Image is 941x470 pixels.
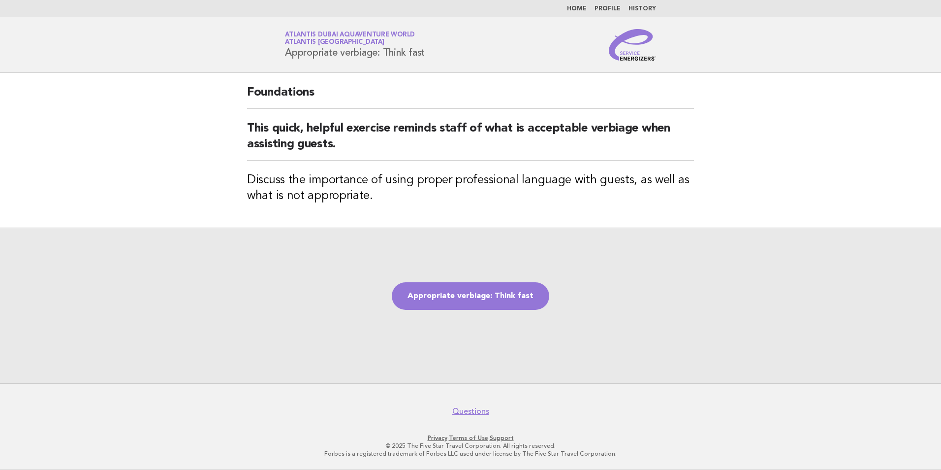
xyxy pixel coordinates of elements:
h2: Foundations [247,85,694,109]
a: Support [490,435,514,441]
p: © 2025 The Five Star Travel Corporation. All rights reserved. [169,442,772,450]
p: Forbes is a registered trademark of Forbes LLC used under license by The Five Star Travel Corpora... [169,450,772,458]
h2: This quick, helpful exercise reminds staff of what is acceptable verbiage when assisting guests. [247,121,694,161]
span: Atlantis [GEOGRAPHIC_DATA] [285,39,384,46]
a: Questions [452,406,489,416]
a: Appropriate verbiage: Think fast [392,282,549,310]
h1: Appropriate verbiage: Think fast [285,32,425,58]
p: · · [169,434,772,442]
a: Profile [595,6,621,12]
a: Privacy [428,435,447,441]
a: Home [567,6,587,12]
img: Service Energizers [609,29,656,61]
a: Terms of Use [449,435,488,441]
h3: Discuss the importance of using proper professional language with guests, as well as what is not ... [247,172,694,204]
a: Atlantis Dubai Aquaventure WorldAtlantis [GEOGRAPHIC_DATA] [285,32,415,45]
a: History [628,6,656,12]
